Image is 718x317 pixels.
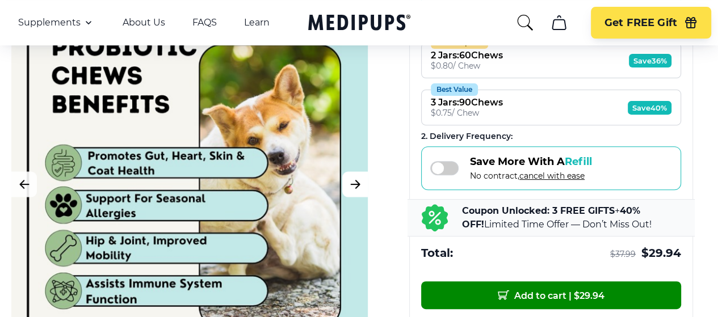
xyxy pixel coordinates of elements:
[421,131,513,141] span: 2 . Delivery Frequency:
[431,83,478,96] div: Best Value
[462,205,615,216] b: Coupon Unlocked: 3 FREE GIFTS
[123,17,165,28] a: About Us
[431,50,503,61] div: 2 Jars : 60 Chews
[545,9,573,36] button: cart
[431,108,503,118] div: $ 0.75 / Chew
[629,54,671,67] span: Save 36%
[18,17,81,28] span: Supplements
[308,12,410,35] a: Medipups
[610,249,636,260] span: $ 37.99
[591,7,711,39] button: Get FREE Gift
[421,281,681,309] button: Add to cart | $29.94
[628,101,671,115] span: Save 40%
[421,246,453,261] span: Total:
[421,43,681,78] button: Most Popular2 Jars:60Chews$0.80/ ChewSave36%
[18,16,95,29] button: Supplements
[516,14,534,32] button: search
[641,246,681,261] span: $ 29.94
[498,289,604,301] span: Add to cart | $ 29.94
[431,97,503,108] div: 3 Jars : 90 Chews
[244,17,270,28] a: Learn
[192,17,217,28] a: FAQS
[470,171,592,181] span: No contract,
[604,16,677,29] span: Get FREE Gift
[11,172,37,197] button: Previous Image
[519,171,585,181] span: cancel with ease
[421,90,681,125] button: Best Value3 Jars:90Chews$0.75/ ChewSave40%
[431,61,503,71] div: $ 0.80 / Chew
[470,155,592,168] span: Save More With A
[342,172,368,197] button: Next Image
[565,155,592,168] span: Refill
[462,204,681,231] p: + Limited Time Offer — Don’t Miss Out!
